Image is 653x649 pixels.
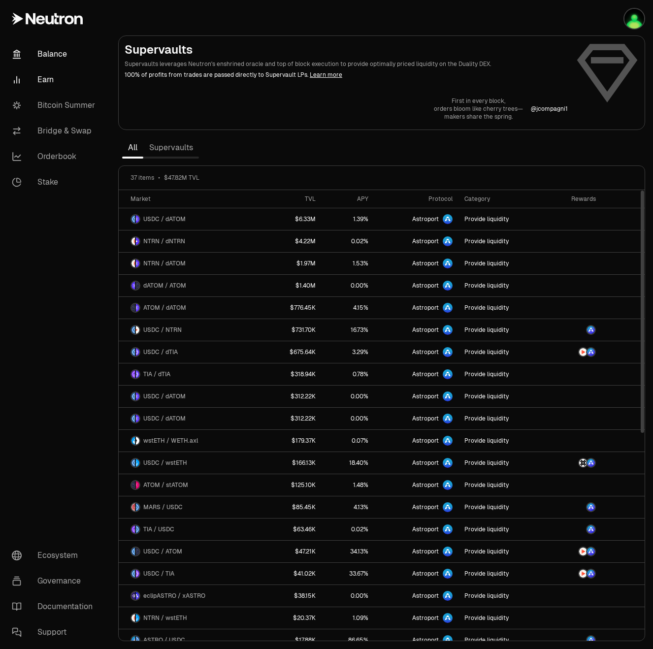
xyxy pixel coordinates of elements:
a: $179.37K [262,430,322,452]
span: eclipASTRO / xASTRO [143,592,205,600]
a: Astroport [374,452,459,474]
a: $125.10K [262,474,322,496]
span: USDC / wstETH [143,459,187,467]
p: orders bloom like cherry trees— [434,105,523,113]
a: $1.40M [262,275,322,296]
a: Provide liquidity [458,230,545,252]
a: Support [4,619,106,645]
a: Provide liquidity [458,363,545,385]
span: USDC / dATOM [143,215,186,223]
a: Astroport [374,230,459,252]
a: 1.09% [322,607,374,629]
a: USDC LogoTIA LogoUSDC / TIA [119,563,262,584]
img: ASTRO Logo [587,459,595,467]
img: TIA Logo [131,525,135,533]
a: $20.37K [262,607,322,629]
img: NTRN Logo [136,326,139,334]
img: USDC Logo [131,392,135,400]
a: Balance [4,41,106,67]
span: Astroport [412,237,439,245]
span: USDC / dATOM [143,415,186,422]
a: $776.45K [262,297,322,319]
div: TVL [268,195,316,203]
img: wstETH Logo [131,437,135,445]
a: 3.29% [322,341,374,363]
img: ASTRO Logo [587,570,595,578]
span: Astroport [412,525,439,533]
span: dATOM / ATOM [143,282,186,290]
a: $731.70K [262,319,322,341]
img: ASTRO Logo [587,636,595,644]
span: ATOM / stATOM [143,481,188,489]
span: TIA / dTIA [143,370,170,378]
img: NTRN Logo [579,348,587,356]
p: 100% of profits from trades are passed directly to Supervault LPs. [125,70,568,79]
span: Astroport [412,548,439,555]
img: USDC Logo [131,548,135,555]
a: eclipASTRO LogoxASTRO LogoeclipASTRO / xASTRO [119,585,262,607]
a: 0.00% [322,275,374,296]
a: 0.78% [322,363,374,385]
a: Provide liquidity [458,607,545,629]
a: $63.46K [262,519,322,540]
span: Astroport [412,614,439,622]
a: 0.00% [322,585,374,607]
img: dATOM Logo [136,260,139,267]
span: Astroport [412,570,439,578]
span: TIA / USDC [143,525,174,533]
a: 0.02% [322,230,374,252]
img: wstETH Logo [136,614,139,622]
img: dTIA Logo [136,370,139,378]
div: Market [131,195,256,203]
img: dTIA Logo [136,348,139,356]
a: Provide liquidity [458,319,545,341]
span: USDC / TIA [143,570,174,578]
span: Astroport [412,392,439,400]
a: Provide liquidity [458,408,545,429]
a: USDC LogodTIA LogoUSDC / dTIA [119,341,262,363]
a: Astroport [374,408,459,429]
img: ASTRO Logo [587,548,595,555]
span: ASTRO / USDC [143,636,185,644]
a: NTRN LogoASTRO Logo [546,563,602,584]
span: Astroport [412,437,439,445]
a: USDC LogodATOM LogoUSDC / dATOM [119,386,262,407]
span: MARS / USDC [143,503,183,511]
a: TIA LogodTIA LogoTIA / dTIA [119,363,262,385]
img: dATOM Logo [136,215,139,223]
span: Astroport [412,592,439,600]
img: USDC Logo [131,570,135,578]
a: $85.45K [262,496,322,518]
img: AXL Logo [579,459,587,467]
a: NTRN LogoASTRO Logo [546,541,602,562]
span: Astroport [412,370,439,378]
a: $38.15K [262,585,322,607]
a: AXL LogoASTRO Logo [546,452,602,474]
img: dNTRN Logo [136,237,139,245]
a: Provide liquidity [458,430,545,452]
span: Astroport [412,503,439,511]
div: Rewards [552,195,596,203]
p: Supervaults leverages Neutron's enshrined oracle and top of block execution to provide optimally ... [125,60,568,68]
a: Provide liquidity [458,208,545,230]
a: Astroport [374,297,459,319]
span: $47.82M TVL [164,174,199,182]
a: Provide liquidity [458,541,545,562]
a: Provide liquidity [458,452,545,474]
span: USDC / dATOM [143,392,186,400]
img: ATOM Logo [131,481,135,489]
a: NTRN LogodNTRN LogoNTRN / dNTRN [119,230,262,252]
a: Astroport [374,519,459,540]
a: ASTRO Logo [546,496,602,518]
img: dATOM Logo [136,392,139,400]
a: dATOM LogoATOM LogodATOM / ATOM [119,275,262,296]
a: 0.00% [322,386,374,407]
div: APY [327,195,368,203]
img: ASTRO Logo [587,503,595,511]
span: USDC / ATOM [143,548,182,555]
span: NTRN / wstETH [143,614,187,622]
img: WETH.axl Logo [136,437,139,445]
img: TIA Logo [136,570,139,578]
a: Supervaults [143,138,199,158]
a: 16.73% [322,319,374,341]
